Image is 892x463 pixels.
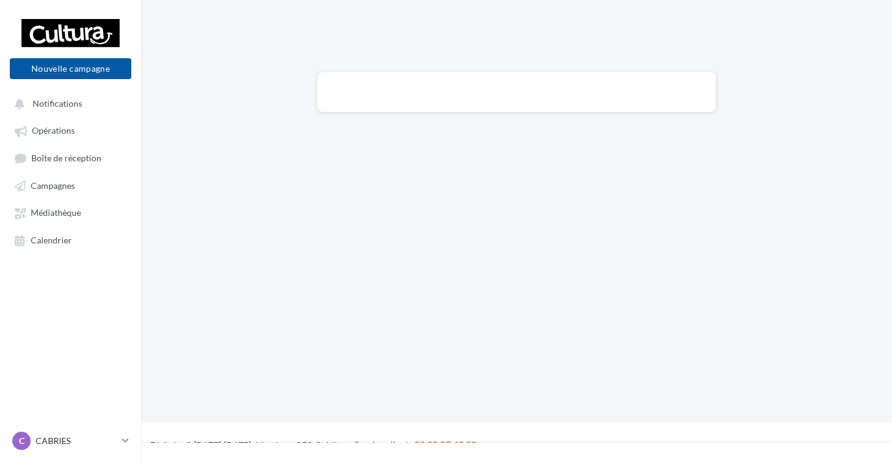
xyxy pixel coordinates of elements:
button: Nouvelle campagne [10,58,131,79]
a: Mentions [256,440,292,450]
span: C [19,435,25,447]
span: Calendrier [31,235,72,245]
a: Crédits [315,440,343,450]
a: CGS [295,440,312,450]
a: Boîte de réception [7,147,134,169]
a: Médiathèque [7,201,134,223]
a: C CABRIES [10,429,131,453]
span: © [DATE]-[DATE] - - - [150,440,477,450]
span: Campagnes [31,180,75,191]
span: 02 30 07 43 80 [414,438,477,450]
p: CABRIES [36,435,117,447]
button: Notifications [7,92,129,114]
span: Opérations [32,126,75,136]
a: Opérations [7,119,134,141]
a: Calendrier [7,229,134,251]
span: Médiathèque [31,208,81,218]
span: Boîte de réception [31,153,101,163]
a: Digitaleo [150,440,185,450]
a: Campagnes [7,174,134,196]
span: Service client [354,438,409,450]
span: Notifications [33,98,82,109]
